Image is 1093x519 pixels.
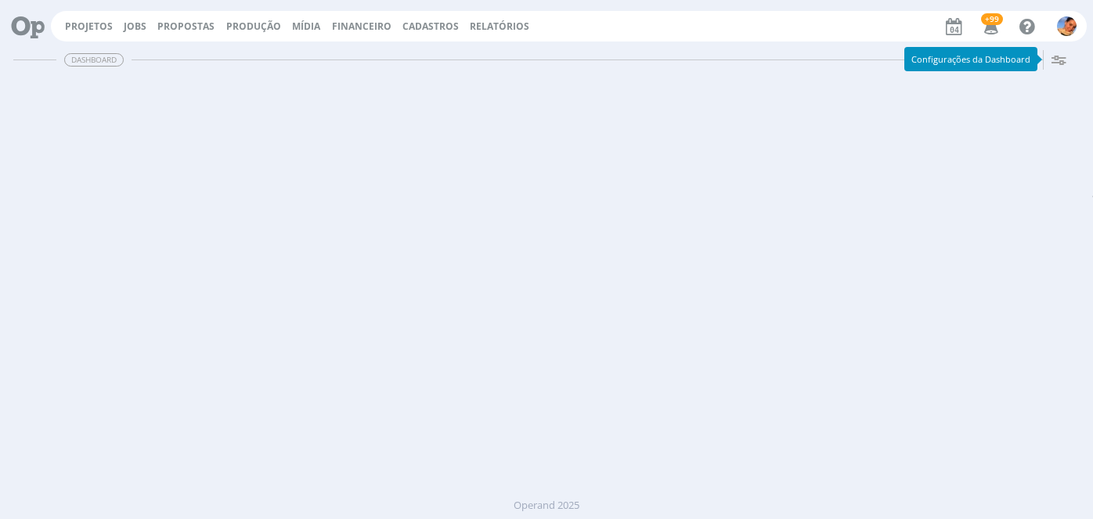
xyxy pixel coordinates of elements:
[292,20,320,33] a: Mídia
[65,20,113,33] a: Projetos
[226,20,281,33] a: Produção
[402,20,459,33] span: Cadastros
[332,20,391,33] a: Financeiro
[470,20,529,33] a: Relatórios
[398,20,464,33] button: Cadastros
[119,20,151,33] button: Jobs
[124,20,146,33] a: Jobs
[60,20,117,33] button: Projetos
[465,20,534,33] button: Relatórios
[327,20,396,33] button: Financeiro
[287,20,325,33] button: Mídia
[1057,16,1077,36] img: L
[222,20,286,33] button: Produção
[981,13,1003,25] span: +99
[904,47,1037,71] div: Configurações da Dashboard
[1056,13,1077,40] button: L
[153,20,219,33] button: Propostas
[64,53,124,67] span: Dashboard
[974,13,1006,41] button: +99
[157,20,215,33] span: Propostas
